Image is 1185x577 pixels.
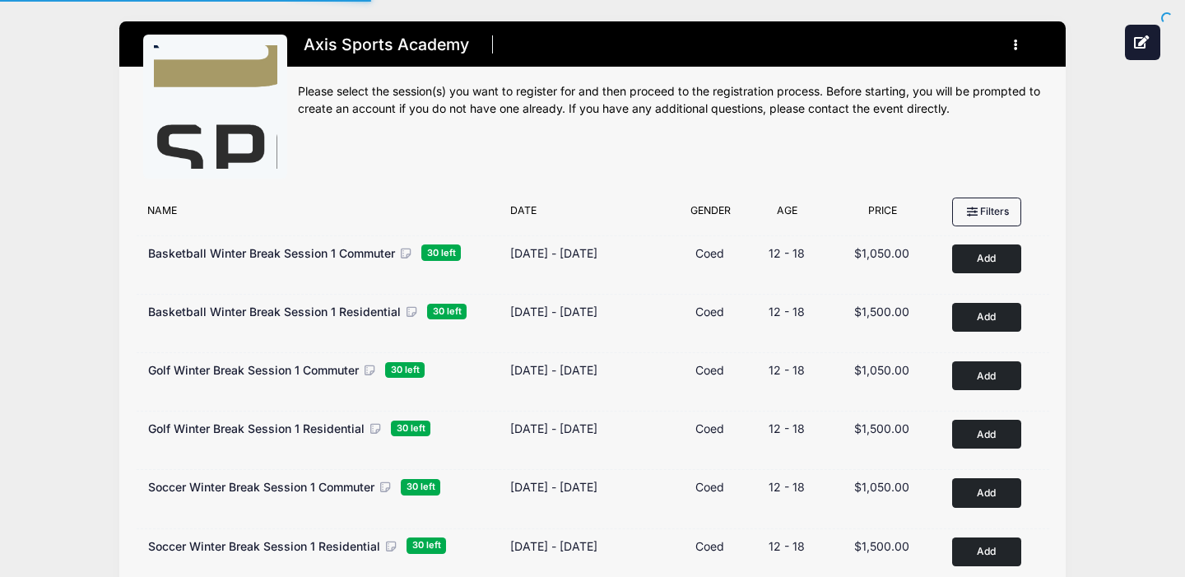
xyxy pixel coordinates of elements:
span: Coed [695,480,724,494]
span: Soccer Winter Break Session 1 Commuter [148,480,374,494]
span: Soccer Winter Break Session 1 Residential [148,539,380,553]
button: Add [952,244,1021,273]
div: [DATE] - [DATE] [510,478,597,496]
div: [DATE] - [DATE] [510,361,597,379]
span: Coed [695,305,724,319]
span: 30 left [401,479,440,495]
span: $1,500.00 [854,305,909,319]
span: Coed [695,363,724,377]
span: $1,050.00 [854,246,909,260]
img: logo [154,45,277,169]
div: Date [502,203,674,226]
span: Basketball Winter Break Session 1 Commuter [148,246,395,260]
span: $1,500.00 [854,539,909,553]
div: Age [746,203,828,226]
div: Please select the session(s) you want to register for and then proceed to the registration proces... [298,83,1042,118]
span: Coed [695,421,724,435]
span: $1,050.00 [854,363,909,377]
h1: Axis Sports Academy [298,30,474,59]
div: [DATE] - [DATE] [510,244,597,262]
span: 12 - 18 [769,305,805,319]
span: Basketball Winter Break Session 1 Residential [148,305,401,319]
span: Golf Winter Break Session 1 Commuter [148,363,359,377]
span: Coed [695,246,724,260]
button: Add [952,537,1021,566]
span: 12 - 18 [769,539,805,553]
span: Golf Winter Break Session 1 Residential [148,421,365,435]
span: 12 - 18 [769,480,805,494]
button: Add [952,361,1021,390]
div: Price [828,203,936,226]
span: 30 left [427,304,467,319]
span: 12 - 18 [769,421,805,435]
div: Gender [674,203,746,226]
span: 12 - 18 [769,246,805,260]
button: Add [952,303,1021,332]
span: 30 left [391,421,430,436]
span: 12 - 18 [769,363,805,377]
button: Add [952,420,1021,449]
div: [DATE] - [DATE] [510,537,597,555]
button: Filters [952,198,1021,226]
button: Add [952,478,1021,507]
span: $1,500.00 [854,421,909,435]
div: [DATE] - [DATE] [510,303,597,320]
div: Name [140,203,502,226]
span: 30 left [385,362,425,378]
span: 30 left [421,244,461,260]
span: 30 left [407,537,446,553]
span: Coed [695,539,724,553]
span: $1,050.00 [854,480,909,494]
div: [DATE] - [DATE] [510,420,597,437]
